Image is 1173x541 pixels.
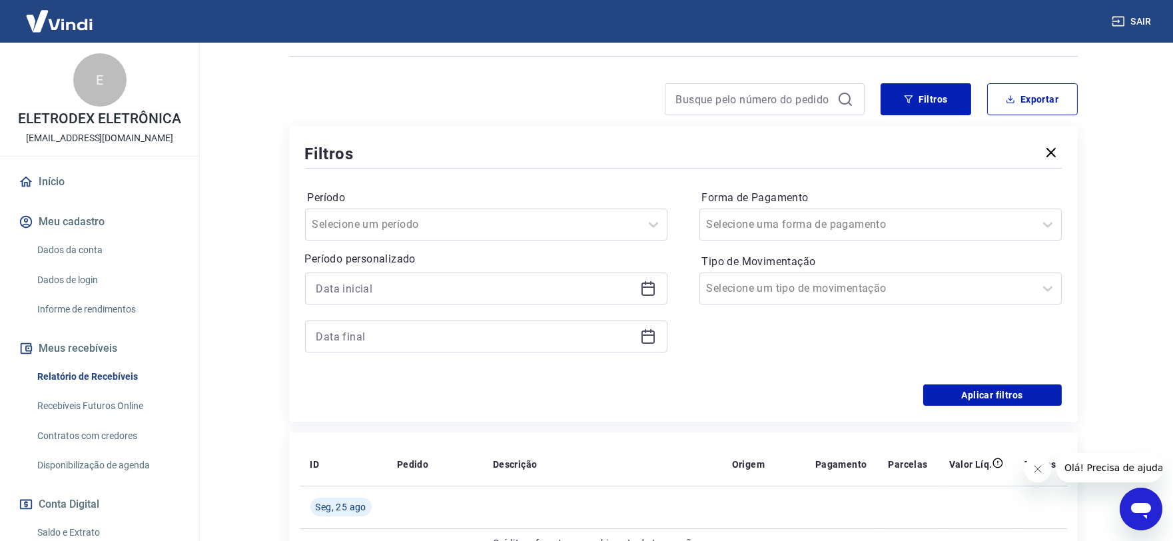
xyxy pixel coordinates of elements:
input: Busque pelo número do pedido [676,89,832,109]
button: Aplicar filtros [923,384,1062,406]
p: Valor Líq. [949,458,992,471]
p: ELETRODEX ELETRÔNICA [18,112,181,126]
p: Origem [732,458,765,471]
p: ID [310,458,320,471]
label: Período [308,190,665,206]
label: Forma de Pagamento [702,190,1059,206]
iframe: Mensagem da empresa [1056,453,1162,482]
p: Parcelas [888,458,927,471]
span: Olá! Precisa de ajuda? [8,9,112,20]
button: Meu cadastro [16,207,183,237]
p: Pedido [397,458,428,471]
p: Pagamento [815,458,867,471]
button: Meus recebíveis [16,334,183,363]
iframe: Botão para abrir a janela de mensagens [1120,488,1162,530]
label: Tipo de Movimentação [702,254,1059,270]
h5: Filtros [305,143,354,165]
a: Dados da conta [32,237,183,264]
a: Dados de login [32,267,183,294]
p: [EMAIL_ADDRESS][DOMAIN_NAME] [26,131,173,145]
a: Informe de rendimentos [32,296,183,323]
a: Contratos com credores [32,422,183,450]
a: Relatório de Recebíveis [32,363,183,390]
a: Início [16,167,183,197]
p: Período personalizado [305,251,667,267]
span: Seg, 25 ago [316,500,366,514]
p: Descrição [493,458,538,471]
button: Exportar [987,83,1078,115]
input: Data final [316,326,635,346]
button: Conta Digital [16,490,183,519]
img: Vindi [16,1,103,41]
div: E [73,53,127,107]
button: Sair [1109,9,1157,34]
a: Recebíveis Futuros Online [32,392,183,420]
button: Filtros [881,83,971,115]
a: Disponibilização de agenda [32,452,183,479]
input: Data inicial [316,278,635,298]
iframe: Fechar mensagem [1024,456,1051,482]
